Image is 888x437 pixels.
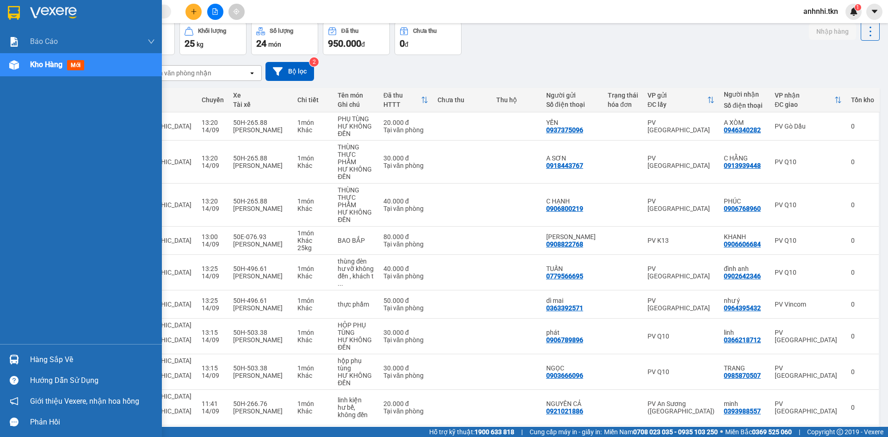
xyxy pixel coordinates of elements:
span: question-circle [10,376,18,385]
strong: 1900 633 818 [475,428,514,436]
span: copyright [837,429,843,435]
img: warehouse-icon [9,60,19,70]
div: Người gửi [546,92,598,99]
div: 14/09 [202,205,224,212]
div: [PERSON_NAME] [233,126,289,134]
div: 0906800219 [546,205,583,212]
div: 14/09 [202,304,224,312]
span: | [799,427,800,437]
div: Xe [233,92,289,99]
img: logo.jpg [12,12,58,58]
span: 0 [400,38,405,49]
div: KHANH [724,233,765,240]
span: đ [361,41,365,48]
div: hư bể, không đền [338,404,374,419]
div: PV [GEOGRAPHIC_DATA] [647,265,715,280]
span: down [148,38,155,45]
div: PV Q10 [647,332,715,340]
div: 13:00 [202,233,224,240]
div: 0903666096 [546,372,583,379]
div: PV [GEOGRAPHIC_DATA] [647,197,715,212]
sup: 2 [309,57,319,67]
div: 40.000 đ [383,197,428,205]
div: dì mai [546,297,598,304]
span: notification [10,397,18,406]
div: 30.000 đ [383,364,428,372]
span: 1 [856,4,859,11]
div: PV [GEOGRAPHIC_DATA] [775,329,842,344]
div: 1 món [297,400,328,407]
svg: open [248,69,256,77]
div: Trạng thái [608,92,638,99]
div: 50H-265.88 [233,119,289,126]
div: 25 kg [297,244,328,252]
div: 1 món [297,119,328,126]
div: ANH SƠN [546,233,598,240]
div: 1 món [297,154,328,162]
div: 1 món [297,297,328,304]
div: PV [GEOGRAPHIC_DATA] [647,119,715,134]
div: 0946340282 [724,126,761,134]
div: 14/09 [202,336,224,344]
div: 1 món [297,364,328,372]
div: Tài xế [233,101,289,108]
div: NGỌC [546,364,598,372]
div: [PERSON_NAME] [233,272,289,280]
div: 0366218712 [724,336,761,344]
div: Hướng dẫn sử dụng [30,374,155,388]
div: 50H-266.76 [233,400,289,407]
div: PHÚC [724,197,765,205]
div: Người nhận [724,91,765,98]
div: [PERSON_NAME] [233,372,289,379]
button: plus [185,4,202,20]
div: 0 [851,269,874,276]
span: Miền Nam [604,427,718,437]
button: Khối lượng25kg [179,22,247,55]
div: 1 món [297,265,328,272]
div: 14/09 [202,162,224,169]
div: 50H-503.38 [233,329,289,336]
button: file-add [207,4,223,20]
img: logo-vxr [8,6,20,20]
sup: 1 [855,4,861,11]
div: 0 [851,237,874,244]
button: Nhập hàng [809,23,856,40]
div: 50H-503.38 [233,364,289,372]
div: Chưa thu [438,96,487,104]
div: 0902642346 [724,272,761,280]
div: 0964395432 [724,304,761,312]
div: PV Gò Dầu [775,123,842,130]
span: 24 [256,38,266,49]
th: Toggle SortBy [379,88,433,112]
div: 20.000 đ [383,400,428,407]
div: 0906606684 [724,240,761,248]
div: Khác [297,162,328,169]
div: 30.000 đ [383,329,428,336]
span: kg [197,41,203,48]
div: [PERSON_NAME] [233,205,289,212]
div: Chi tiết [297,96,328,104]
div: 0937375096 [546,126,583,134]
div: 50H-496.61 [233,297,289,304]
div: PV An Sương ([GEOGRAPHIC_DATA]) [647,400,715,415]
div: Tại văn phòng [383,126,428,134]
span: ⚪️ [720,430,723,434]
img: solution-icon [9,37,19,47]
div: Hàng sắp về [30,353,155,367]
div: Khác [297,205,328,212]
div: [PERSON_NAME] [233,240,289,248]
div: PV Q10 [775,201,842,209]
div: 0779566695 [546,272,583,280]
div: A SƠN [546,154,598,162]
button: Số lượng24món [251,22,318,55]
span: món [268,41,281,48]
div: [PERSON_NAME] [233,162,289,169]
span: Kho hàng [30,60,62,69]
div: 13:25 [202,297,224,304]
span: plus [191,8,197,15]
div: PV [GEOGRAPHIC_DATA] [647,154,715,169]
div: 0913939448 [724,162,761,169]
div: ĐC lấy [647,101,707,108]
div: Tại văn phòng [383,240,428,248]
div: 11:41 [202,400,224,407]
